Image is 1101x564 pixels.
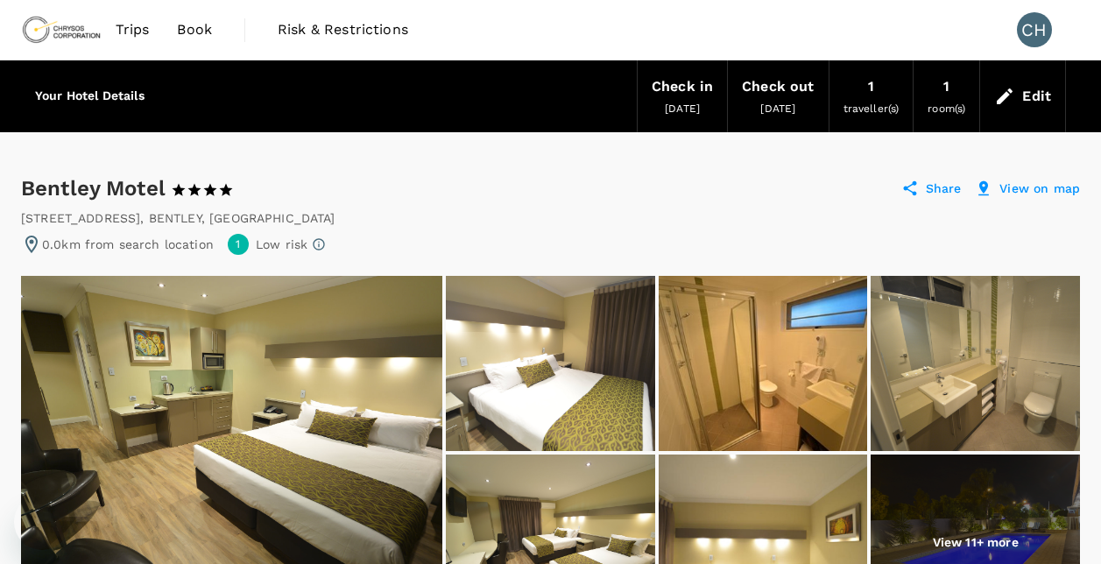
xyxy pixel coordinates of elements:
img: Bathroom [871,276,1080,451]
p: View on map [999,180,1080,197]
div: Check in [652,74,713,99]
span: room(s) [928,102,965,115]
div: 1 [868,74,874,99]
span: [DATE] [665,102,700,115]
span: Risk & Restrictions [278,19,408,40]
div: 1 [943,74,949,99]
img: Deluxe King Room [446,276,655,451]
div: Edit [1022,84,1051,109]
div: CH [1017,12,1052,47]
span: [DATE] [760,102,795,115]
iframe: Button to launch messaging window [14,494,70,550]
p: Low risk [256,236,307,253]
div: [STREET_ADDRESS] , BENTLEY , [GEOGRAPHIC_DATA] [21,209,335,227]
img: Chrysos Corporation [21,11,102,49]
h6: Your Hotel Details [35,87,145,106]
img: Bathroom, Walk in shower [659,276,868,451]
span: traveller(s) [843,102,900,115]
p: View 11+ more [933,533,1019,551]
div: Bentley Motel [21,174,250,202]
span: Book [177,19,212,40]
div: Check out [742,74,814,99]
p: 0.0km from search location [42,236,214,253]
span: 1 [236,236,240,253]
span: Trips [116,19,150,40]
p: Share [926,180,962,197]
